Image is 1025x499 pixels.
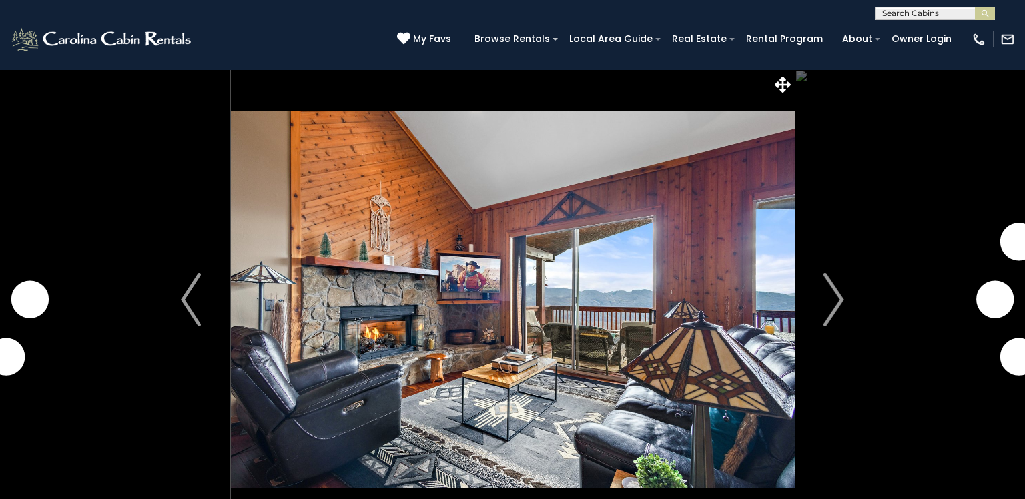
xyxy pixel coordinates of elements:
[739,29,829,49] a: Rental Program
[665,29,733,49] a: Real Estate
[10,26,195,53] img: White-1-2.png
[972,32,986,47] img: phone-regular-white.png
[885,29,958,49] a: Owner Login
[397,32,454,47] a: My Favs
[824,273,844,326] img: arrow
[1000,32,1015,47] img: mail-regular-white.png
[181,273,201,326] img: arrow
[563,29,659,49] a: Local Area Guide
[413,32,451,46] span: My Favs
[835,29,879,49] a: About
[468,29,557,49] a: Browse Rentals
